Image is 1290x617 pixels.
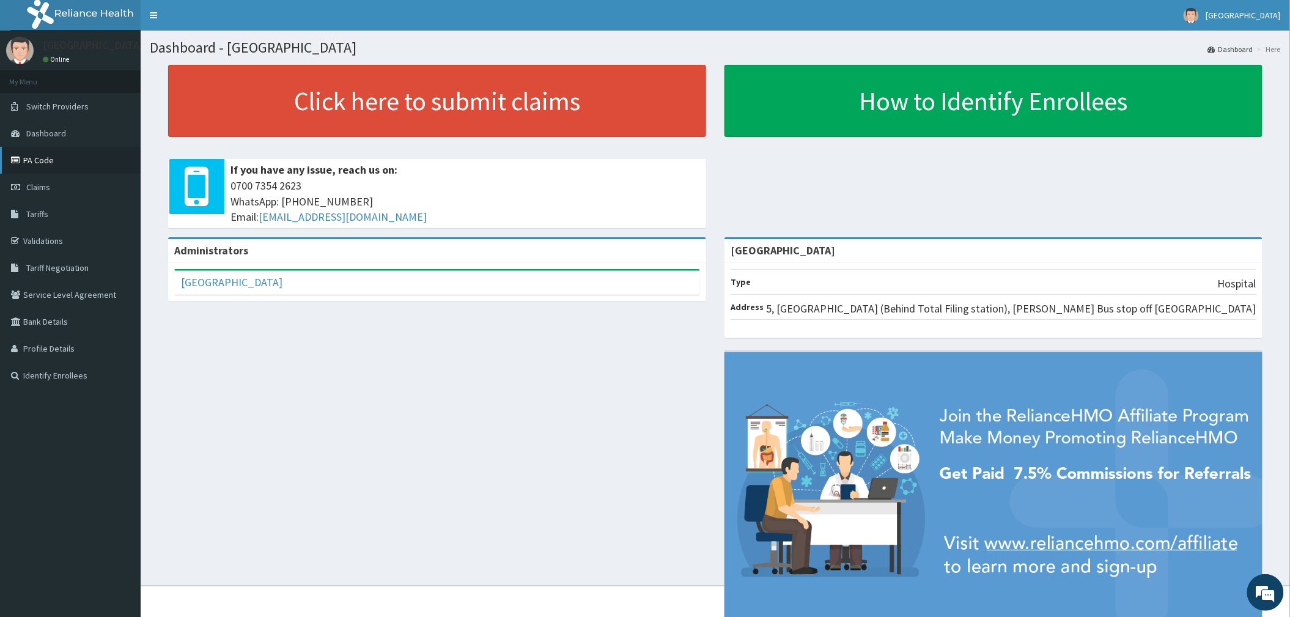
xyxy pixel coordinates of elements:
[26,182,50,193] span: Claims
[181,275,282,289] a: [GEOGRAPHIC_DATA]
[766,301,1256,317] p: 5, [GEOGRAPHIC_DATA] (Behind Total Filing station), [PERSON_NAME] Bus stop off [GEOGRAPHIC_DATA]
[724,65,1262,137] a: How to Identify Enrollees
[43,55,72,64] a: Online
[731,276,751,287] b: Type
[43,40,144,51] p: [GEOGRAPHIC_DATA]
[731,243,835,257] strong: [GEOGRAPHIC_DATA]
[230,178,700,225] span: 0700 7354 2623 WhatsApp: [PHONE_NUMBER] Email:
[150,40,1281,56] h1: Dashboard - [GEOGRAPHIC_DATA]
[1206,10,1281,21] span: [GEOGRAPHIC_DATA]
[26,128,66,139] span: Dashboard
[6,37,34,64] img: User Image
[230,163,397,177] b: If you have any issue, reach us on:
[26,262,89,273] span: Tariff Negotiation
[1218,276,1256,292] p: Hospital
[1255,44,1281,54] li: Here
[731,301,764,312] b: Address
[26,101,89,112] span: Switch Providers
[168,65,706,137] a: Click here to submit claims
[259,210,427,224] a: [EMAIL_ADDRESS][DOMAIN_NAME]
[26,209,48,220] span: Tariffs
[1184,8,1199,23] img: User Image
[1208,44,1253,54] a: Dashboard
[174,243,248,257] b: Administrators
